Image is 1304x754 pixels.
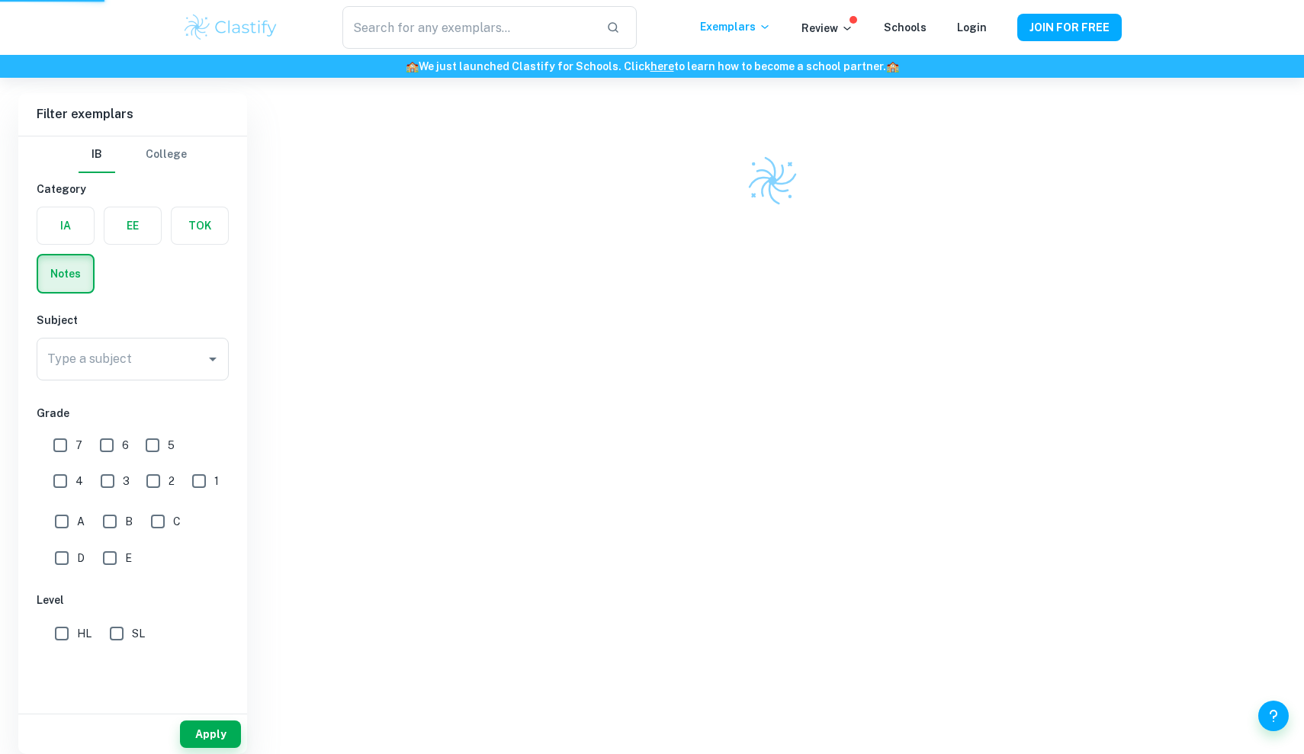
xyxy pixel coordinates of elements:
button: EE [104,207,161,244]
button: Apply [180,720,241,748]
a: Schools [884,21,927,34]
a: Login [957,21,987,34]
h6: We just launched Clastify for Schools. Click to learn how to become a school partner. [3,58,1301,75]
span: 7 [75,437,82,454]
div: Filter type choice [79,136,187,173]
span: 3 [123,473,130,489]
h6: Grade [37,405,229,422]
img: Clastify logo [746,154,799,207]
span: B [125,513,133,530]
h6: Subject [37,312,229,329]
p: Exemplars [700,18,771,35]
span: C [173,513,181,530]
span: 1 [214,473,219,489]
h6: Category [37,181,229,197]
span: 4 [75,473,83,489]
span: 5 [168,437,175,454]
button: Open [202,348,223,370]
button: IA [37,207,94,244]
span: 🏫 [886,60,899,72]
button: Notes [38,255,93,292]
span: HL [77,625,92,642]
button: TOK [172,207,228,244]
span: E [125,550,132,566]
h6: Filter exemplars [18,93,247,136]
button: JOIN FOR FREE [1017,14,1122,41]
span: SL [132,625,145,642]
h6: Level [37,592,229,608]
span: 2 [169,473,175,489]
span: 🏫 [406,60,419,72]
span: 6 [122,437,129,454]
button: Help and Feedback [1258,701,1289,731]
span: A [77,513,85,530]
span: D [77,550,85,566]
a: here [650,60,674,72]
button: College [146,136,187,173]
p: Review [801,20,853,37]
button: IB [79,136,115,173]
input: Search for any exemplars... [342,6,594,49]
img: Clastify logo [182,12,279,43]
